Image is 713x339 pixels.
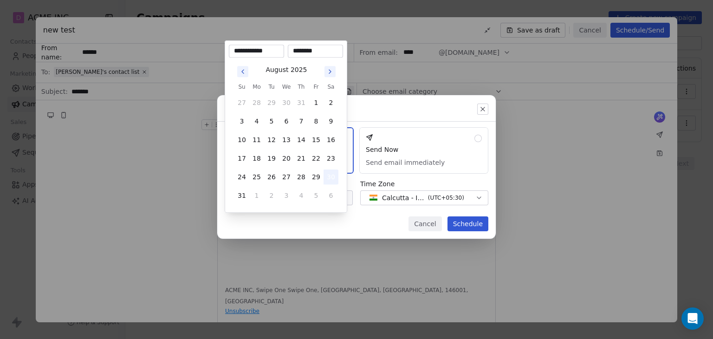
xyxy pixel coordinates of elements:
button: 18 [249,151,264,166]
button: 29 [264,95,279,110]
button: 17 [234,151,249,166]
button: 31 [234,188,249,203]
button: 11 [249,132,264,147]
th: Saturday [324,82,338,91]
button: 24 [234,169,249,184]
button: 16 [324,132,338,147]
th: Tuesday [264,82,279,91]
button: 5 [309,188,324,203]
button: 10 [234,132,249,147]
button: 30 [324,169,338,184]
th: Thursday [294,82,309,91]
button: 1 [249,188,264,203]
button: 28 [294,169,309,184]
button: 6 [279,114,294,129]
button: 27 [234,95,249,110]
button: 19 [264,151,279,166]
button: 1 [309,95,324,110]
th: Friday [309,82,324,91]
button: 4 [294,188,309,203]
button: 14 [294,132,309,147]
button: 2 [264,188,279,203]
button: Go to previous month [236,65,249,78]
button: 23 [324,151,338,166]
button: 25 [249,169,264,184]
button: 5 [264,114,279,129]
th: Wednesday [279,82,294,91]
button: 31 [294,95,309,110]
button: 26 [264,169,279,184]
button: 4 [249,114,264,129]
button: 20 [279,151,294,166]
button: 22 [309,151,324,166]
button: 27 [279,169,294,184]
button: 21 [294,151,309,166]
button: 12 [264,132,279,147]
th: Sunday [234,82,249,91]
button: 15 [309,132,324,147]
button: 30 [279,95,294,110]
button: 29 [309,169,324,184]
button: 9 [324,114,338,129]
th: Monday [249,82,264,91]
button: Go to next month [324,65,337,78]
button: 13 [279,132,294,147]
button: 3 [279,188,294,203]
button: 2 [324,95,338,110]
button: 28 [249,95,264,110]
button: 7 [294,114,309,129]
button: 3 [234,114,249,129]
div: August 2025 [266,65,307,75]
button: 6 [324,188,338,203]
button: 8 [309,114,324,129]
